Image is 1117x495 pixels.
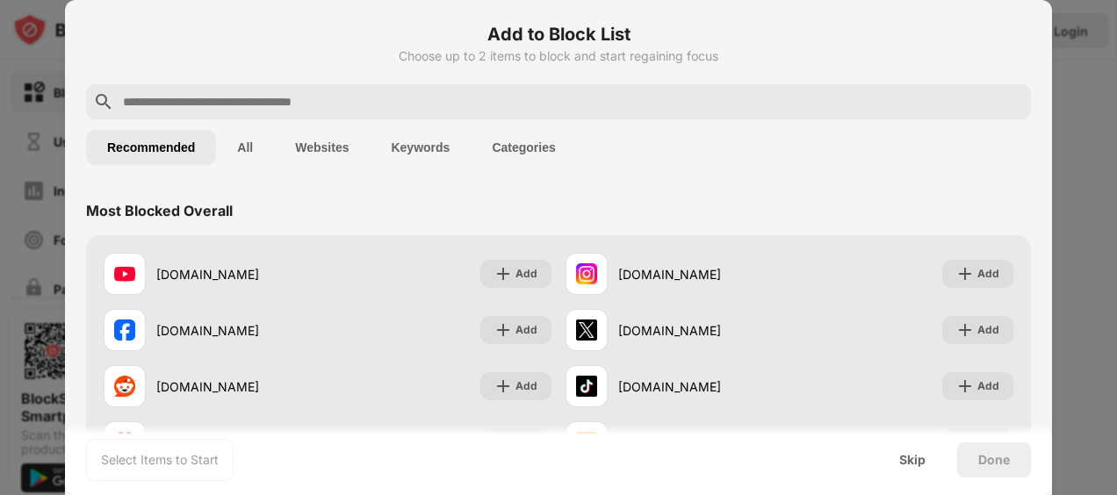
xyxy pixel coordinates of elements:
[515,377,537,395] div: Add
[101,451,219,469] div: Select Items to Start
[156,377,328,396] div: [DOMAIN_NAME]
[978,453,1010,467] div: Done
[977,377,999,395] div: Add
[86,202,233,219] div: Most Blocked Overall
[576,319,597,341] img: favicons
[86,49,1031,63] div: Choose up to 2 items to block and start regaining focus
[156,265,328,283] div: [DOMAIN_NAME]
[370,130,471,165] button: Keywords
[618,321,789,340] div: [DOMAIN_NAME]
[93,91,114,112] img: search.svg
[618,265,789,283] div: [DOMAIN_NAME]
[515,321,537,339] div: Add
[977,321,999,339] div: Add
[576,376,597,397] img: favicons
[471,130,576,165] button: Categories
[156,321,328,340] div: [DOMAIN_NAME]
[216,130,274,165] button: All
[274,130,370,165] button: Websites
[114,263,135,284] img: favicons
[515,265,537,283] div: Add
[114,319,135,341] img: favicons
[977,265,999,283] div: Add
[899,453,926,467] div: Skip
[114,376,135,397] img: favicons
[86,21,1031,47] h6: Add to Block List
[86,130,216,165] button: Recommended
[576,263,597,284] img: favicons
[618,377,789,396] div: [DOMAIN_NAME]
